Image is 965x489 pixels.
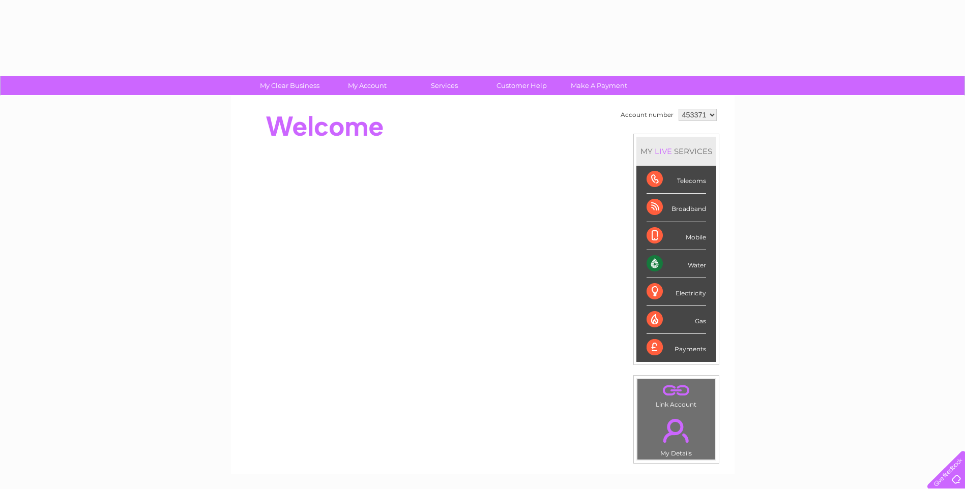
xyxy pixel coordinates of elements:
div: Electricity [647,278,706,306]
div: Mobile [647,222,706,250]
a: Make A Payment [557,76,641,95]
td: My Details [637,410,716,460]
a: My Clear Business [248,76,332,95]
a: Services [402,76,486,95]
td: Account number [618,106,676,124]
a: . [640,413,713,448]
div: LIVE [653,146,674,156]
div: Payments [647,334,706,361]
div: MY SERVICES [636,137,716,166]
div: Gas [647,306,706,334]
div: Telecoms [647,166,706,194]
div: Broadband [647,194,706,222]
a: Customer Help [480,76,564,95]
a: . [640,382,713,400]
a: My Account [325,76,409,95]
td: Link Account [637,379,716,411]
div: Water [647,250,706,278]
